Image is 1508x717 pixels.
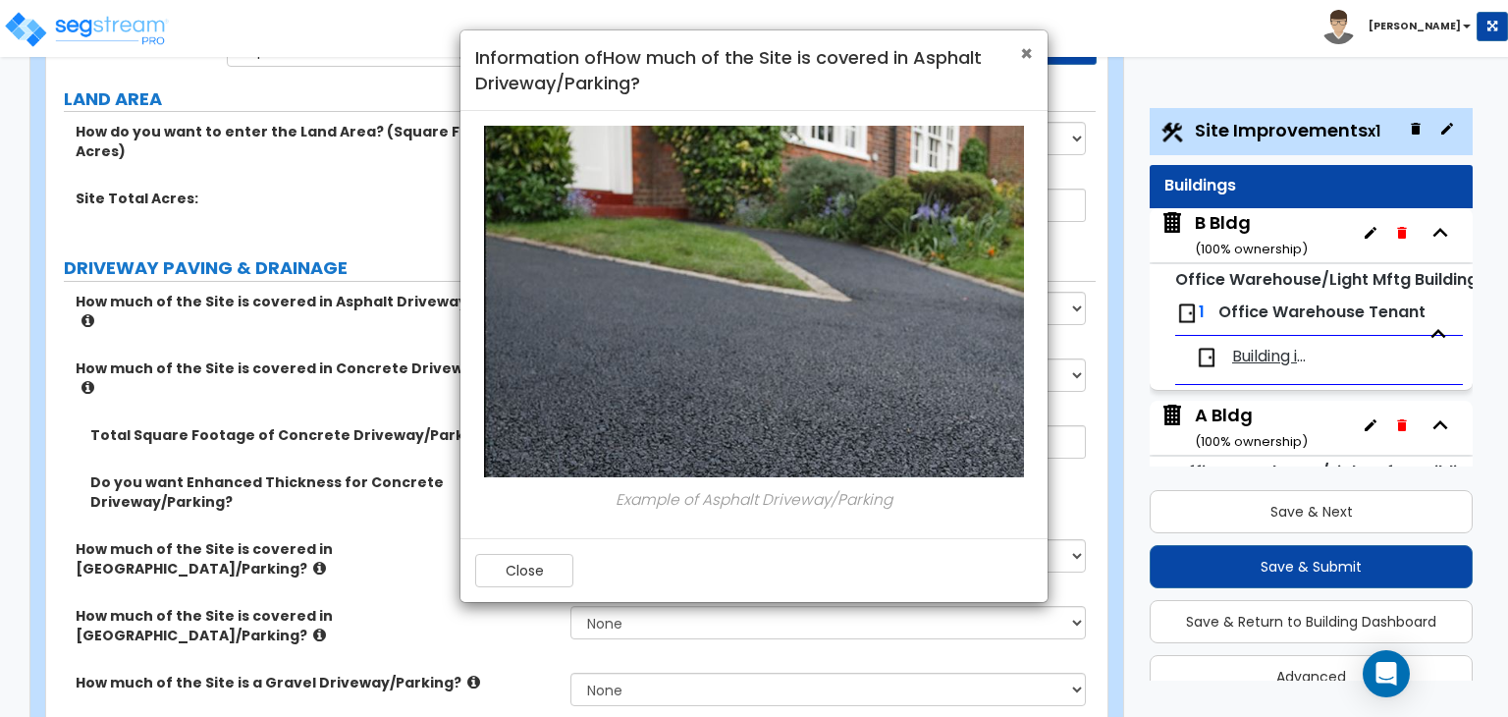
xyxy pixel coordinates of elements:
[1020,43,1033,64] button: Close
[475,45,1033,95] h4: Information of How much of the Site is covered in Asphalt Driveway/Parking?
[1020,39,1033,68] span: ×
[484,126,1024,477] img: 103.JPG
[616,489,892,510] i: Example of Asphalt Driveway/Parking
[475,554,573,587] button: Close
[1363,650,1410,697] div: Open Intercom Messenger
